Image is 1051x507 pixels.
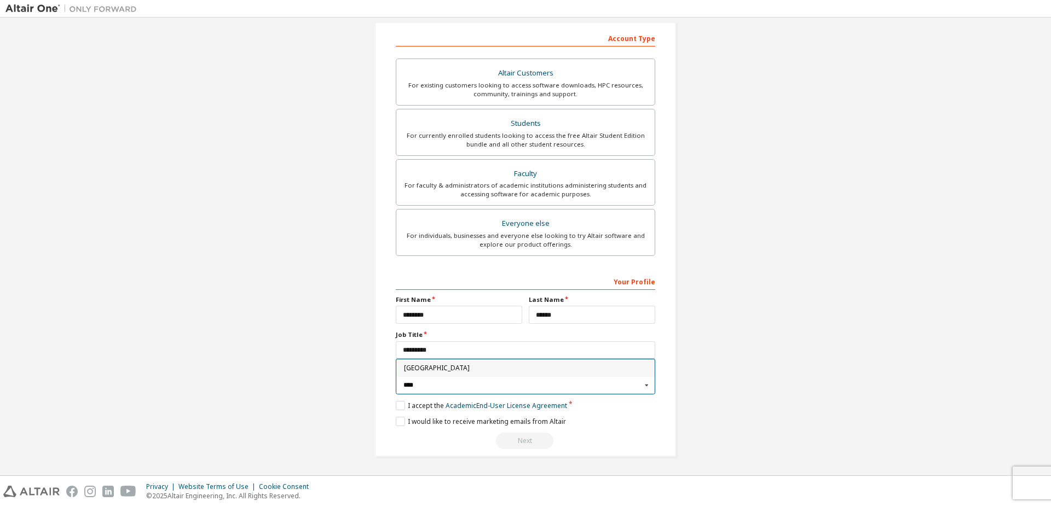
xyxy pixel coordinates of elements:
div: Everyone else [403,216,648,231]
img: instagram.svg [84,486,96,497]
div: For currently enrolled students looking to access the free Altair Student Edition bundle and all ... [403,131,648,149]
div: Students [403,116,648,131]
p: © 2025 Altair Engineering, Inc. All Rights Reserved. [146,491,315,500]
img: facebook.svg [66,486,78,497]
div: For individuals, businesses and everyone else looking to try Altair software and explore our prod... [403,231,648,249]
div: Your Profile [396,272,655,290]
img: youtube.svg [120,486,136,497]
div: Read and acccept EULA to continue [396,433,655,449]
div: Website Terms of Use [178,482,259,491]
div: For existing customers looking to access software downloads, HPC resources, community, trainings ... [403,81,648,98]
img: Altair One [5,3,142,14]
label: I accept the [396,401,567,410]
img: altair_logo.svg [3,486,60,497]
a: Academic End-User License Agreement [446,401,567,410]
label: I would like to receive marketing emails from Altair [396,417,566,426]
div: Privacy [146,482,178,491]
div: Cookie Consent [259,482,315,491]
label: First Name [396,295,522,304]
span: [GEOGRAPHIC_DATA] [404,365,648,371]
img: linkedin.svg [102,486,114,497]
label: Last Name [529,295,655,304]
label: Job Title [396,330,655,339]
div: Account Type [396,29,655,46]
div: Faculty [403,166,648,182]
div: For faculty & administrators of academic institutions administering students and accessing softwa... [403,181,648,199]
div: Altair Customers [403,66,648,81]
